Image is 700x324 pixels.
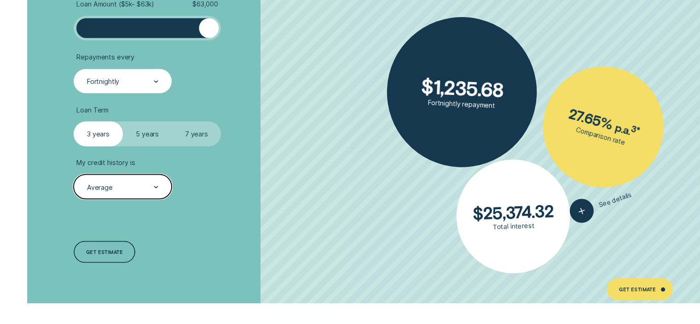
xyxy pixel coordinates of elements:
[87,183,113,192] div: Average
[567,183,636,227] button: See details
[76,53,134,61] span: Repayments every
[607,278,673,300] a: Get Estimate
[123,122,172,146] label: 5 years
[87,77,119,86] div: Fortnightly
[76,106,109,114] span: Loan Term
[172,122,221,146] label: 7 years
[76,159,135,167] span: My credit history is
[74,241,135,263] a: Get estimate
[74,122,123,146] label: 3 years
[598,191,633,209] span: See details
